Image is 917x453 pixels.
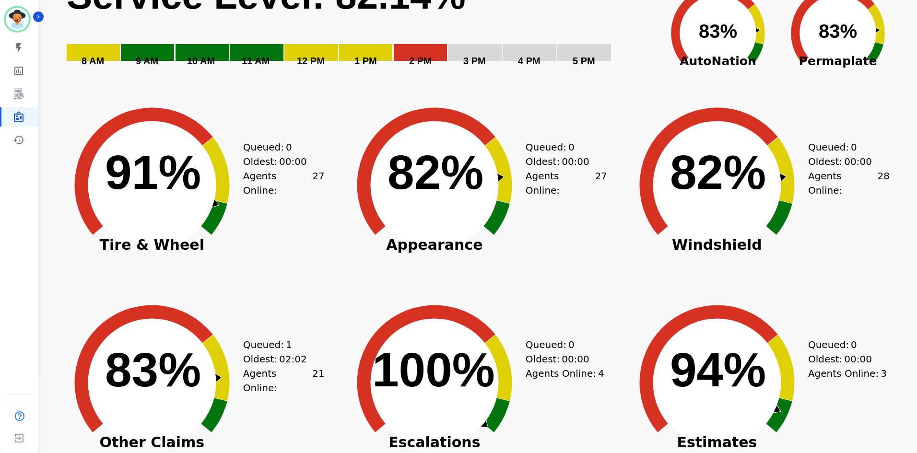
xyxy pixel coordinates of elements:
span: 00:00 [562,352,589,366]
span: Appearance [339,240,530,250]
div: Oldest: [243,352,315,366]
span: Windshield [621,240,813,250]
text: 11 AM [242,56,270,66]
span: 00:00 [562,154,589,169]
span: 3 [881,366,887,381]
div: Agents Online: [526,366,607,381]
span: 0 [568,337,575,352]
span: 21 [312,366,324,395]
text: 100% [372,343,495,396]
text: 4 PM [518,56,541,66]
span: Tire & Wheel [56,240,248,250]
span: 0 [568,140,575,154]
span: 00:00 [844,352,872,366]
img: Bordered avatar [6,8,29,31]
div: Queued: [526,337,598,352]
span: Other Claims [56,438,248,447]
text: 10 AM [187,56,215,66]
text: 2 PM [409,56,432,66]
span: 0 [286,140,292,154]
span: 1 [286,337,292,352]
span: 28 [877,169,889,197]
div: Queued: [243,337,315,352]
text: 8 AM [82,56,104,66]
span: Escalations [339,438,530,447]
div: Agents Online: [243,169,325,197]
span: Permaplate [778,52,898,70]
span: AutoNation [658,52,778,70]
div: Oldest: [243,154,315,169]
text: 83% [105,343,201,396]
span: Estimates [621,438,813,447]
div: Oldest: [808,154,880,169]
text: 83% [819,21,857,42]
span: 00:00 [844,154,872,169]
span: 0 [851,337,857,352]
div: Queued: [808,337,880,352]
div: Queued: [526,140,598,154]
div: Queued: [243,140,315,154]
text: 1 PM [354,56,377,66]
text: 3 PM [463,56,486,66]
div: Agents Online: [808,169,890,197]
span: 4 [598,366,604,381]
div: Oldest: [526,352,598,366]
text: 82% [388,145,483,199]
text: 83% [699,21,737,42]
span: 00:00 [279,154,307,169]
span: 0 [851,140,857,154]
span: 02:02 [279,352,307,366]
div: Agents Online: [526,169,607,197]
span: 27 [595,169,607,197]
text: 12 PM [297,56,325,66]
div: Queued: [808,140,880,154]
text: 9 AM [136,56,158,66]
text: 94% [670,343,766,396]
div: Agents Online: [808,366,890,381]
div: Oldest: [808,352,880,366]
text: 91% [105,145,201,199]
div: Oldest: [526,154,598,169]
text: 82% [670,145,766,199]
span: 27 [312,169,324,197]
div: Agents Online: [243,366,325,395]
text: 5 PM [573,56,595,66]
